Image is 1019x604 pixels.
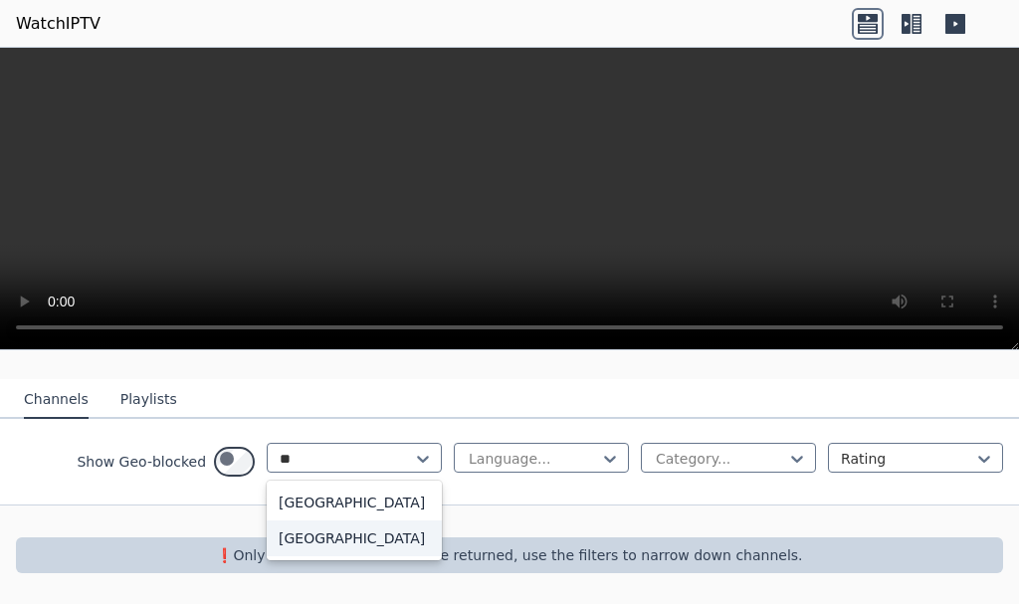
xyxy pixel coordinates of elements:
button: Channels [24,381,89,419]
div: [GEOGRAPHIC_DATA] [267,485,442,520]
div: [GEOGRAPHIC_DATA] [267,520,442,556]
label: Show Geo-blocked [77,452,206,472]
a: WatchIPTV [16,12,101,36]
p: ❗️Only the first 250 channels are returned, use the filters to narrow down channels. [24,545,995,565]
button: Playlists [120,381,177,419]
